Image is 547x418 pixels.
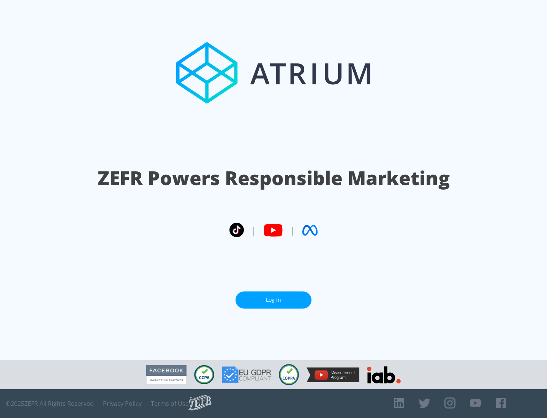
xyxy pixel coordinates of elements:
img: Facebook Marketing Partner [146,365,187,385]
span: © 2025 ZEFR All Rights Reserved [6,400,94,407]
a: Log In [236,291,311,309]
img: COPPA Compliant [279,364,299,385]
img: GDPR Compliant [222,366,271,383]
img: YouTube Measurement Program [307,367,359,382]
a: Terms of Use [151,400,189,407]
span: | [251,225,256,236]
a: Privacy Policy [103,400,142,407]
h1: ZEFR Powers Responsible Marketing [98,165,450,191]
img: CCPA Compliant [194,365,214,384]
img: IAB [367,366,401,383]
span: | [290,225,295,236]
